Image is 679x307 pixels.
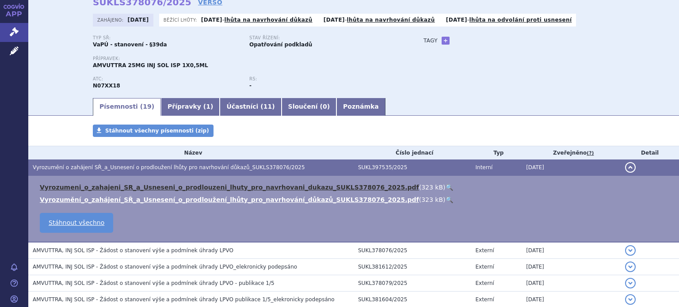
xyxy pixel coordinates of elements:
a: Účastníci (11) [220,98,281,116]
td: [DATE] [522,259,621,275]
a: Přípravky (1) [161,98,220,116]
span: AMVUTTRA, INJ SOL ISP - Žádost o stanovení výše a podmínek úhrady LPVO [33,247,233,254]
strong: VUTRISIRAN [93,83,120,89]
button: detail [625,162,636,173]
a: 🔍 [446,196,453,203]
th: Název [28,146,354,159]
span: AMVUTTRA, INJ SOL ISP - Žádost o stanovení výše a podmínek úhrady LPVO - publikace 1/5 [33,280,275,286]
span: Externí [475,264,494,270]
button: detail [625,262,636,272]
strong: [DATE] [324,17,345,23]
span: Externí [475,280,494,286]
span: AMVUTTRA, INJ SOL ISP - Žádost o stanovení výše a podmínek úhrady LPVO publikace 1/5_elekronicky ... [33,296,335,303]
a: Stáhnout všechny písemnosti (zip) [93,125,214,137]
a: Sloučení (0) [282,98,336,116]
span: Externí [475,296,494,303]
span: 0 [323,103,327,110]
a: Poznámka [336,98,385,116]
th: Číslo jednací [354,146,471,159]
strong: VaPÚ - stanovení - §39da [93,42,167,48]
a: Stáhnout všechno [40,213,113,233]
strong: [DATE] [128,17,149,23]
h3: Tagy [423,35,438,46]
th: Zveřejněno [522,146,621,159]
td: SUKL397535/2025 [354,159,471,176]
span: 323 kB [421,184,443,191]
a: lhůta na navrhování důkazů [225,17,313,23]
td: [DATE] [522,159,621,176]
p: Typ SŘ: [93,35,240,41]
a: Písemnosti (19) [93,98,161,116]
span: Vyrozumění o zahájení SŘ_a_Usnesení o prodloužení lhůty pro navrhování důkazů_SUKLS378076/2025 [33,164,305,171]
td: [DATE] [522,242,621,259]
td: SUKL378079/2025 [354,275,471,292]
td: SUKL381612/2025 [354,259,471,275]
span: Běžící lhůty: [164,16,199,23]
span: AMVUTTRA, INJ SOL ISP - Žádost o stanovení výše a podmínek úhrady LPVO_elekronicky podepsáno [33,264,297,270]
a: lhůta na odvolání proti usnesení [469,17,572,23]
a: lhůta na navrhování důkazů [347,17,435,23]
abbr: (?) [587,150,594,156]
a: Vyrozumění_o_zahájení_SŘ_a_Usnesení_o_prodloužení_lhůty_pro_navrhování_důkazů_SUKLS378076_2025.pdf [40,196,419,203]
strong: Opatřování podkladů [249,42,312,48]
p: - [446,16,572,23]
span: Stáhnout všechny písemnosti (zip) [105,128,209,134]
p: - [324,16,435,23]
td: [DATE] [522,275,621,292]
th: Detail [621,146,679,159]
span: 323 kB [421,196,443,203]
th: Typ [471,146,522,159]
li: ( ) [40,195,670,204]
p: ATC: [93,76,240,82]
strong: - [249,83,252,89]
a: Vyrozumeni_o_zahajeni_SR_a_Usneseni_o_prodlouzeni_lhuty_pro_navrhovani_dukazu_SUKLS378076_2025.pdf [40,184,419,191]
p: - [201,16,313,23]
span: Interní [475,164,492,171]
span: 11 [263,103,272,110]
button: detail [625,294,636,305]
span: Zahájeno: [97,16,125,23]
span: 1 [206,103,210,110]
strong: [DATE] [201,17,222,23]
p: Stav řízení: [249,35,397,41]
li: ( ) [40,183,670,192]
a: 🔍 [446,184,453,191]
span: AMVUTTRA 25MG INJ SOL ISP 1X0,5ML [93,62,208,68]
td: SUKL378076/2025 [354,242,471,259]
span: Externí [475,247,494,254]
p: RS: [249,76,397,82]
strong: [DATE] [446,17,467,23]
span: 19 [143,103,151,110]
a: + [442,37,450,45]
button: detail [625,278,636,288]
button: detail [625,245,636,256]
p: Přípravek: [93,56,406,61]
